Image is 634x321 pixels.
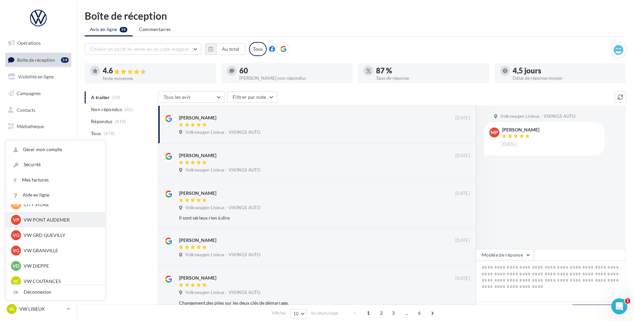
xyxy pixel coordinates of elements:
span: Répondus [91,118,113,125]
div: [PERSON_NAME] [179,152,216,159]
span: Volkswagen Lisieux - VIKINGS AUTO [185,129,260,135]
span: [DATE] [455,276,470,282]
span: [DATE] [455,153,470,159]
span: 10 [293,311,299,316]
span: VG [13,232,19,239]
p: VW COUTANCES [24,278,97,285]
span: CS [13,201,19,208]
div: Il sont sérieux rien à dire [179,215,427,221]
span: 1 [625,298,630,304]
span: [DATE] [455,238,470,244]
div: 4.6 [103,67,211,75]
div: [PERSON_NAME] [179,114,216,121]
span: Commentaires [139,26,171,33]
span: Volkswagen Lisieux - VIKINGS AUTO [185,290,260,296]
a: Aide en ligne [6,188,105,203]
span: Volkswagen Lisieux - VIKINGS AUTO [185,252,260,258]
span: (418) [115,119,126,124]
span: Volkswagen Lisieux - VIKINGS AUTO [185,167,260,173]
p: VW GRD QUEVILLY [24,232,97,239]
button: Ignorer [448,166,470,176]
span: MP [491,129,498,136]
div: [PERSON_NAME] [502,127,539,132]
p: VW PONT AUDEMER [24,217,97,223]
span: Calendrier [17,140,39,146]
a: Contacts [4,103,73,117]
div: 59 [61,57,69,63]
button: Ignorer [448,128,470,138]
div: Tous [249,42,267,56]
a: Médiathèque [4,119,73,133]
iframe: Intercom live chat [611,298,627,314]
button: Choisir un point de vente ou un code magasin [85,43,201,55]
span: résultats/page [311,310,338,316]
span: Non répondus [91,106,122,113]
span: VC [13,278,19,285]
div: Note moyenne [103,76,211,81]
div: 4,5 jours [513,67,621,74]
a: PLV et print personnalisable [4,153,73,173]
p: CITY STORE [24,201,97,208]
span: 2 [376,308,387,318]
span: (478) [104,131,115,136]
button: Ignorer [448,251,470,261]
div: 60 [239,67,347,74]
a: Calendrier [4,136,73,150]
a: Campagnes DataOnDemand [4,175,73,195]
span: Opérations [17,40,41,46]
button: Au total [205,43,245,55]
span: 3 [388,308,399,318]
p: VW GRANVILLE [24,247,97,254]
button: Tous les avis [158,91,225,103]
span: ... [401,308,412,318]
a: Campagnes [4,86,73,100]
a: VL VW LISIEUX [5,303,71,315]
div: Déconnexion [6,285,105,300]
div: [PERSON_NAME] [179,237,216,244]
a: Gérer mon compte [6,142,105,157]
div: [PERSON_NAME] [179,190,216,197]
span: Médiathèque [17,123,44,129]
div: Taux de réponse [376,76,484,80]
span: Volkswagen Lisieux - VIKINGS AUTO [185,205,260,211]
a: Sécurité [6,157,105,172]
span: VD [13,263,19,269]
button: 10 [290,309,307,318]
p: VW DIEPPE [24,263,97,269]
span: Boîte de réception [17,57,55,62]
span: Contacts [17,107,35,112]
span: 6 [414,308,425,318]
a: Boîte de réception59 [4,53,73,67]
span: Tous [91,130,101,137]
div: Délai de réponse moyen [513,76,621,80]
span: Tous les avis [164,94,191,100]
button: Filtrer par note [227,91,277,103]
button: Ignorer [448,213,470,223]
div: [PERSON_NAME] non répondus [239,76,347,80]
span: Campagnes [17,90,41,96]
span: [DATE] [455,191,470,197]
div: Boîte de réception [85,11,626,21]
span: [DATE] [502,141,517,147]
span: Choisir un point de vente ou un code magasin [90,46,189,52]
span: 1 [363,308,374,318]
span: Afficher [272,310,287,316]
a: Opérations [4,36,73,50]
span: Volkswagen Lisieux - VIKINGS AUTO [500,113,575,119]
p: VW LISIEUX [19,306,64,312]
div: Changement,des piles sur les deux clés de démarrage. [179,300,427,306]
span: VG [13,247,19,254]
a: Visibilité en ligne [4,70,73,84]
button: Au total [216,43,245,55]
button: Ignorer [448,298,470,308]
span: VP [13,217,19,223]
span: Visibilité en ligne [18,74,54,79]
span: (60) [125,107,133,112]
div: 87 % [376,67,484,74]
a: Mes factures [6,173,105,188]
span: [DATE] [455,115,470,121]
div: [PERSON_NAME] [179,275,216,281]
span: VL [9,306,15,312]
button: Modèle de réponse [476,249,534,261]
